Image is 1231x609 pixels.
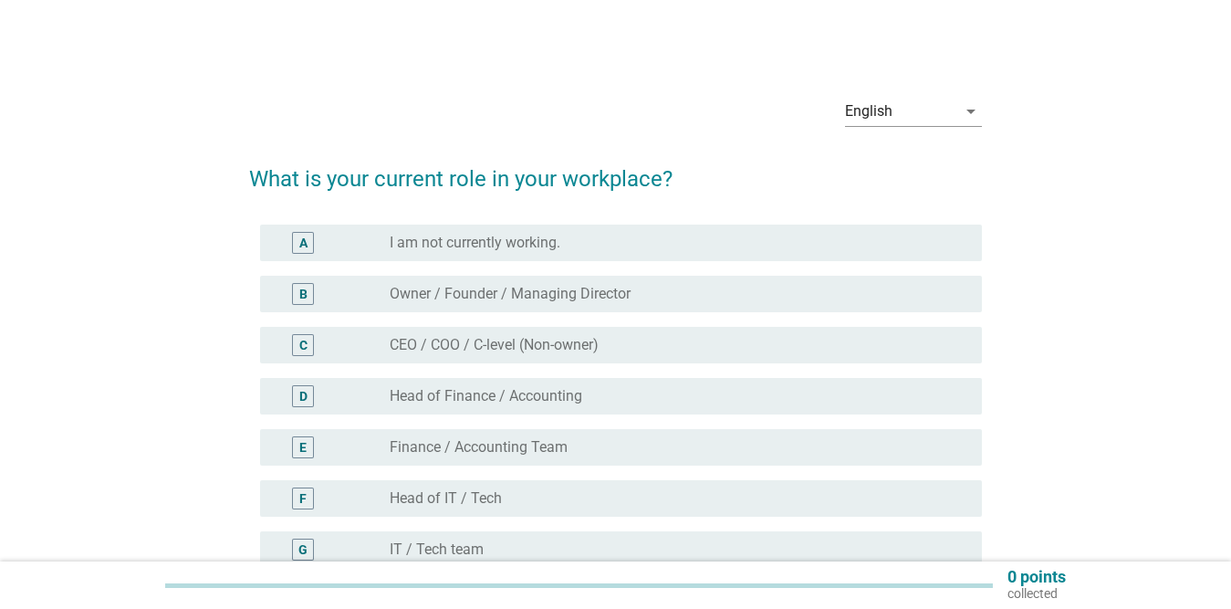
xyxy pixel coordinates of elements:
p: 0 points [1007,569,1066,585]
label: IT / Tech team [390,541,484,559]
label: I am not currently working. [390,234,560,252]
h2: What is your current role in your workplace? [249,144,982,195]
label: Head of IT / Tech [390,489,502,508]
div: B [299,285,308,304]
p: collected [1007,585,1066,602]
div: D [299,387,308,406]
div: English [845,103,892,120]
label: Finance / Accounting Team [390,438,568,457]
div: E [299,438,307,457]
label: Head of Finance / Accounting [390,387,582,405]
label: Owner / Founder / Managing Director [390,285,631,303]
i: arrow_drop_down [960,100,982,122]
label: CEO / COO / C-level (Non-owner) [390,336,599,354]
div: C [299,336,308,355]
div: A [299,234,308,253]
div: G [298,541,308,560]
div: F [299,489,307,509]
